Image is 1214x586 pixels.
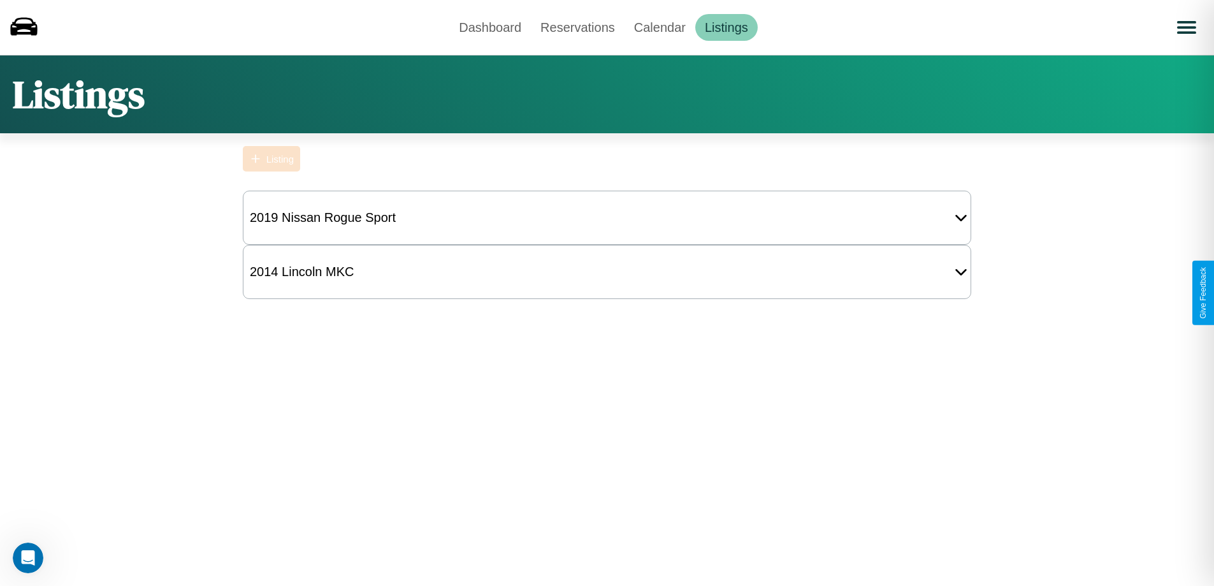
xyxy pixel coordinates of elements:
[531,14,625,41] a: Reservations
[266,154,294,165] div: Listing
[449,14,531,41] a: Dashboard
[13,68,145,121] h1: Listings
[1169,10,1204,45] button: Open menu
[243,204,402,231] div: 2019 Nissan Rogue Sport
[243,146,300,172] button: Listing
[13,543,43,573] iframe: Intercom live chat
[625,14,695,41] a: Calendar
[1199,267,1208,319] div: Give Feedback
[243,258,360,286] div: 2014 Lincoln MKC
[695,14,758,41] a: Listings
